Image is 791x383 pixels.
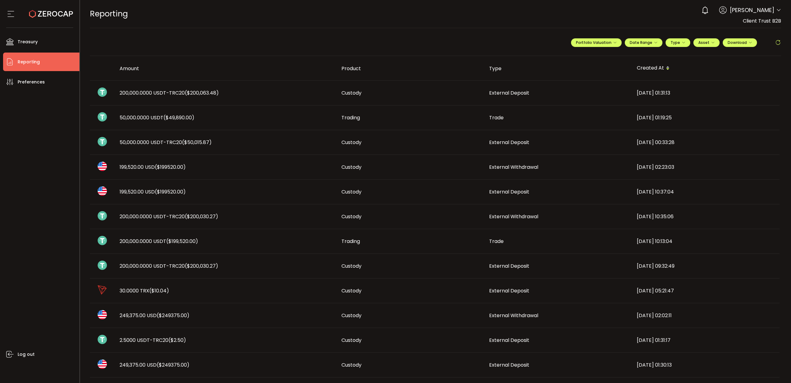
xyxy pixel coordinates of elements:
span: Custody [341,164,362,171]
span: Custody [341,139,362,146]
span: Date Range [630,40,658,45]
span: External Deposit [489,337,529,344]
span: Reporting [90,8,128,19]
span: External Deposit [489,287,529,294]
div: [DATE] 05:21:47 [632,287,780,294]
img: usdt_portfolio.svg [98,236,107,245]
img: usdt_portfolio.svg [98,261,107,270]
button: Asset [693,38,720,47]
span: 200,000.0000 USDT-TRC20 [120,213,218,220]
span: 200,000.0000 USDT-TRC20 [120,89,219,96]
div: [DATE] 01:30:13 [632,361,780,368]
span: Portfolio Valuation [576,40,617,45]
span: External Withdrawal [489,312,538,319]
span: Log out [18,350,35,359]
span: External Deposit [489,361,529,368]
span: 199,520.00 USD [120,188,186,195]
button: Date Range [625,38,662,47]
div: Type [484,65,632,72]
img: usd_portfolio.svg [98,162,107,171]
div: Product [336,65,484,72]
img: trx_portfolio.png [98,285,107,295]
span: 200,000.0000 USDT-TRC20 [120,262,218,270]
div: Created At [632,63,780,74]
span: Trading [341,114,360,121]
img: usd_portfolio.svg [98,310,107,319]
span: 200,000.0000 USDT [120,238,198,245]
span: Trading [341,238,360,245]
img: usdt_portfolio.svg [98,335,107,344]
span: ($249375.00) [157,312,189,319]
span: 50,000.0000 USDT [120,114,194,121]
span: ($200,030.27) [185,262,218,270]
span: Custody [341,262,362,270]
span: Asset [698,40,709,45]
img: usdt_portfolio.svg [98,137,107,146]
span: Type [670,40,685,45]
span: Reporting [18,57,40,66]
span: ($200,063.48) [185,89,219,96]
span: Download [728,40,752,45]
span: Trade [489,238,504,245]
span: ($199520.00) [155,164,186,171]
span: External Deposit [489,262,529,270]
span: Custody [341,287,362,294]
div: [DATE] 10:35:06 [632,213,780,220]
span: ($10.04) [149,287,169,294]
span: 30.0000 TRX [120,287,169,294]
span: External Deposit [489,89,529,96]
div: [DATE] 10:37:04 [632,188,780,195]
span: ($199,520.00) [166,238,198,245]
span: ($199520.00) [155,188,186,195]
span: ($200,030.27) [185,213,218,220]
span: 199,520.00 USD [120,164,186,171]
img: usd_portfolio.svg [98,360,107,369]
span: External Withdrawal [489,213,538,220]
span: Preferences [18,78,45,87]
span: Custody [341,361,362,368]
button: Type [666,38,690,47]
iframe: Chat Widget [760,353,791,383]
div: [DATE] 02:02:11 [632,312,780,319]
span: External Deposit [489,139,529,146]
span: Custody [341,312,362,319]
div: [DATE] 01:19:25 [632,114,780,121]
span: Client Trust B2B [743,17,781,24]
span: ($50,015.87) [182,139,212,146]
span: External Deposit [489,188,529,195]
button: Download [723,38,757,47]
span: Custody [341,213,362,220]
span: ($49,890.00) [163,114,194,121]
div: [DATE] 00:33:28 [632,139,780,146]
span: Treasury [18,37,38,46]
span: 249,375.00 USD [120,361,189,368]
div: [DATE] 01:31:17 [632,337,780,344]
img: usdt_portfolio.svg [98,87,107,97]
div: [DATE] 02:23:03 [632,164,780,171]
span: [PERSON_NAME] [730,6,774,14]
div: [DATE] 09:32:49 [632,262,780,270]
div: [DATE] 01:31:13 [632,89,780,96]
span: 249,375.00 USD [120,312,189,319]
span: ($2.50) [168,337,186,344]
img: usdt_portfolio.svg [98,211,107,220]
button: Portfolio Valuation [571,38,622,47]
span: Custody [341,188,362,195]
div: Amount [115,65,336,72]
span: 2.5000 USDT-TRC20 [120,337,186,344]
span: External Withdrawal [489,164,538,171]
span: ($249375.00) [157,361,189,368]
span: Trade [489,114,504,121]
span: 50,000.0000 USDT-TRC20 [120,139,212,146]
span: Custody [341,337,362,344]
img: usdt_portfolio.svg [98,112,107,121]
img: usd_portfolio.svg [98,186,107,196]
span: Custody [341,89,362,96]
div: [DATE] 10:13:04 [632,238,780,245]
